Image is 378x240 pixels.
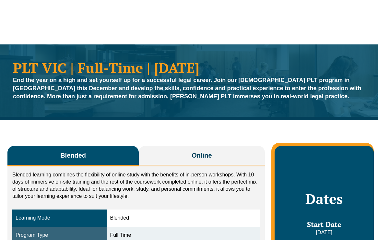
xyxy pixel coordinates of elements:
[12,171,260,200] p: Blended learning combines the flexibility of online study with the benefits of in-person workshop...
[110,232,256,239] div: Full Time
[16,214,103,222] div: Learning Mode
[307,220,341,229] span: Start Date
[13,61,365,75] h1: PLT VIC | Full-Time | [DATE]
[110,214,256,222] div: Blended
[192,151,212,160] span: Online
[13,77,361,100] strong: End the year on a high and set yourself up for a successful legal career. Join our [DEMOGRAPHIC_D...
[60,151,86,160] span: Blended
[281,191,367,207] h2: Dates
[16,232,103,239] div: Program Type
[281,229,367,236] p: [DATE]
